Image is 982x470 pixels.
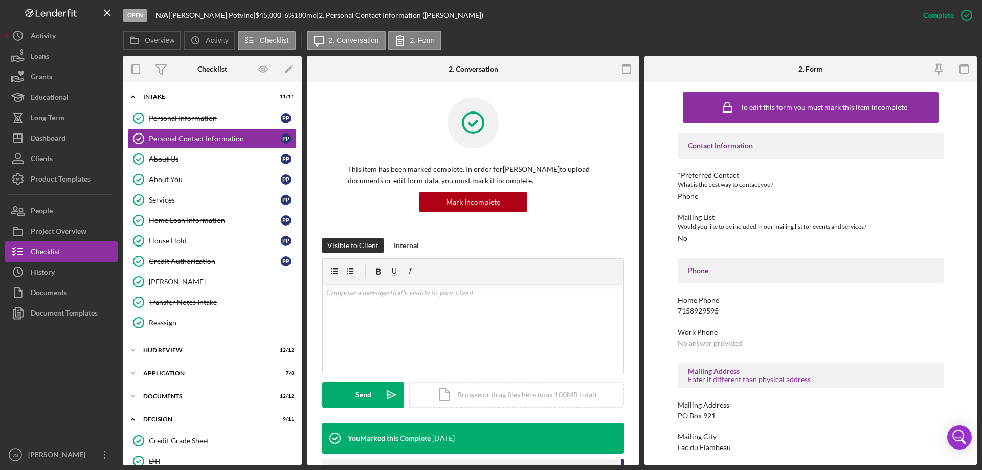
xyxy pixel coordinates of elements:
[688,142,933,150] div: Contact Information
[432,434,455,442] time: 2025-06-24 21:05
[355,382,371,408] div: Send
[143,347,269,353] div: HUD Review
[678,296,944,304] div: Home Phone
[688,375,933,384] div: Enter if different than physical address
[5,241,118,262] button: Checklist
[410,36,435,44] label: 2. Form
[260,36,289,44] label: Checklist
[149,216,281,225] div: Home Loan Information
[294,11,317,19] div: 180 mo
[449,65,498,73] div: 2. Conversation
[678,443,731,452] div: Lac du Flambeau
[143,416,269,422] div: Decision
[26,444,92,467] div: [PERSON_NAME]
[923,5,954,26] div: Complete
[5,303,118,323] button: Document Templates
[255,11,281,19] span: $45,000
[155,11,170,19] div: |
[388,31,441,50] button: 2. Form
[31,46,49,69] div: Loans
[5,221,118,241] button: Project Overview
[149,319,296,327] div: Reassign
[688,266,933,275] div: Phone
[31,128,65,151] div: Dashboard
[238,31,296,50] button: Checklist
[678,412,716,420] div: PO Box 921
[143,94,269,100] div: Intake
[688,367,933,375] div: Mailing Address
[149,175,281,184] div: About You
[348,434,431,442] div: You Marked this Complete
[5,262,118,282] button: History
[348,164,598,187] p: This item has been marked complete. In order for [PERSON_NAME] to upload documents or edit form d...
[143,393,269,399] div: Documents
[281,215,291,226] div: P P
[184,31,235,50] button: Activity
[149,257,281,265] div: Credit Authorization
[678,401,944,409] div: Mailing Address
[128,272,297,292] a: [PERSON_NAME]
[128,251,297,272] a: Credit AuthorizationPP
[740,103,907,111] div: To edit this form you must mark this item incomplete
[149,155,281,163] div: About Us
[276,94,294,100] div: 11 / 11
[155,11,168,19] b: N/A
[128,431,297,451] a: Credit Grade Sheet
[149,437,296,445] div: Credit Grade Sheet
[281,133,291,144] div: P P
[284,11,294,19] div: 6 %
[5,169,118,189] button: Product Templates
[5,200,118,221] a: People
[276,347,294,353] div: 12 / 12
[281,113,291,123] div: P P
[276,393,294,399] div: 12 / 12
[678,307,719,315] div: 7158929595
[678,234,687,242] div: No
[12,452,18,458] text: JS
[5,444,118,465] button: JS[PERSON_NAME]
[913,5,977,26] button: Complete
[327,238,378,253] div: Visible to Client
[678,433,944,441] div: Mailing City
[5,282,118,303] a: Documents
[281,174,291,185] div: P P
[5,87,118,107] button: Educational
[276,370,294,376] div: 7 / 8
[197,65,227,73] div: Checklist
[281,154,291,164] div: P P
[128,149,297,169] a: About UsPP
[128,231,297,251] a: House HoldPP
[798,65,823,73] div: 2. Form
[170,11,255,19] div: [PERSON_NAME] Potvine |
[128,190,297,210] a: ServicesPP
[31,241,60,264] div: Checklist
[31,87,69,110] div: Educational
[128,312,297,333] a: Reassign
[947,425,972,450] div: Open Intercom Messenger
[5,66,118,87] button: Grants
[678,328,944,337] div: Work Phone
[128,108,297,128] a: Personal InformationPP
[123,31,181,50] button: Overview
[322,382,404,408] button: Send
[31,282,67,305] div: Documents
[394,238,419,253] div: Internal
[31,262,55,285] div: History
[307,31,386,50] button: 2. Conversation
[419,192,527,212] button: Mark Incomplete
[281,236,291,246] div: P P
[149,114,281,122] div: Personal Information
[149,196,281,204] div: Services
[5,128,118,148] button: Dashboard
[5,46,118,66] button: Loans
[128,210,297,231] a: Home Loan InformationPP
[5,148,118,169] button: Clients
